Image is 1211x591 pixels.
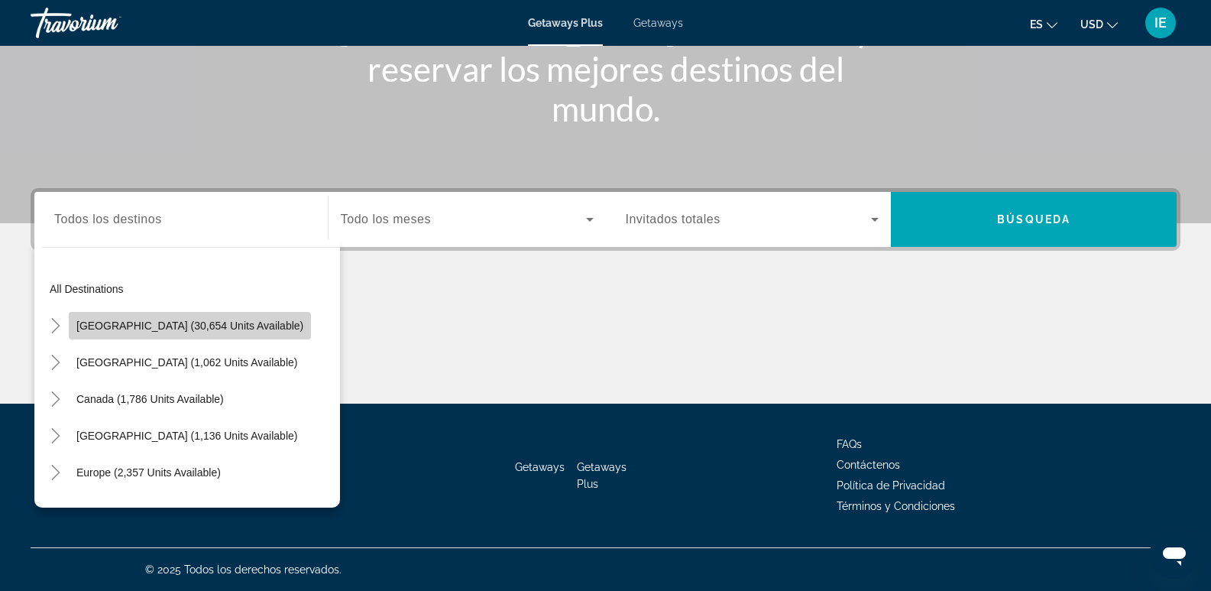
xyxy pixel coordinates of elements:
span: Todos los destinos [54,213,162,226]
iframe: Botón para iniciar la ventana de mensajería [1150,530,1199,579]
button: All destinations [42,275,340,303]
button: Change language [1030,13,1057,35]
button: Toggle Caribbean & Atlantic Islands (1,136 units available) [42,423,69,450]
button: Europe (2,357 units available) [69,459,228,486]
a: Contáctenos [837,459,900,471]
span: USD [1080,18,1103,31]
a: Travorium [31,3,183,43]
span: Canada (1,786 units available) [76,393,224,405]
button: User Menu [1141,7,1180,39]
span: © 2025 Todos los derechos reservados. [145,563,342,576]
span: All destinations [50,283,124,295]
button: Toggle Mexico (1,062 units available) [42,349,69,376]
span: Invitados totales [626,213,720,226]
a: Getaways Plus [577,461,627,490]
button: [GEOGRAPHIC_DATA] (1,136 units available) [69,422,305,450]
a: Getaways Plus [528,17,603,29]
button: Búsqueda [891,192,1177,247]
span: [GEOGRAPHIC_DATA] (1,062 units available) [76,356,297,369]
button: Australia (183 units available) [69,495,227,523]
a: Getaways [515,461,565,473]
span: IE [1154,15,1167,31]
a: FAQs [837,438,862,450]
a: Getaways [633,17,683,29]
span: [GEOGRAPHIC_DATA] (1,136 units available) [76,430,297,442]
button: Toggle United States (30,654 units available) [42,313,69,339]
button: Change currency [1080,13,1118,35]
button: Canada (1,786 units available) [69,385,232,413]
span: es [1030,18,1043,31]
button: Toggle Australia (183 units available) [42,496,69,523]
button: [GEOGRAPHIC_DATA] (1,062 units available) [69,349,305,376]
span: Búsqueda [997,213,1070,226]
button: Toggle Europe (2,357 units available) [42,459,69,486]
span: Todo los meses [341,213,431,226]
a: Términos y Condiciones [837,500,955,512]
span: Europe (2,357 units available) [76,466,221,479]
span: [GEOGRAPHIC_DATA] (30,654 units available) [76,320,303,332]
button: Toggle Canada (1,786 units available) [42,386,69,413]
button: [GEOGRAPHIC_DATA] (30,654 units available) [69,312,311,339]
div: Search widget [34,192,1177,247]
h1: [GEOGRAPHIC_DATA] a encontrar y reservar los mejores destinos del mundo. [319,9,892,128]
a: Política de Privacidad [837,479,945,492]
